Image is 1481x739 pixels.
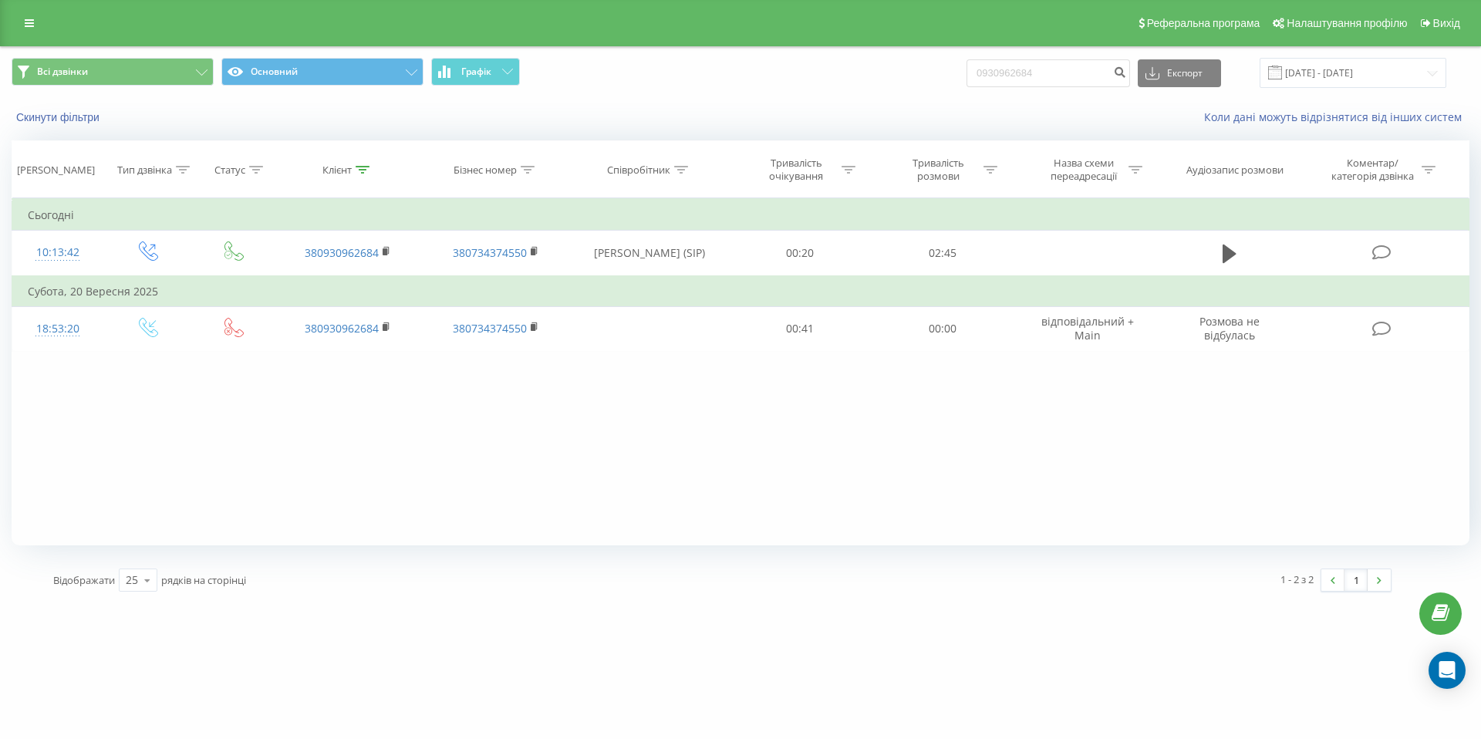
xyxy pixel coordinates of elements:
[1138,59,1221,87] button: Експорт
[755,157,838,183] div: Тривалість очікування
[967,59,1130,87] input: Пошук за номером
[12,276,1469,307] td: Субота, 20 Вересня 2025
[454,164,517,177] div: Бізнес номер
[569,231,729,276] td: [PERSON_NAME] (SIP)
[37,66,88,78] span: Всі дзвінки
[12,110,107,124] button: Скинути фільтри
[305,245,379,260] a: 380930962684
[1433,17,1460,29] span: Вихід
[897,157,980,183] div: Тривалість розмови
[453,245,527,260] a: 380734374550
[871,231,1013,276] td: 02:45
[1014,306,1162,351] td: відповідальний + Main
[12,58,214,86] button: Всі дзвінки
[729,306,871,351] td: 00:41
[1287,17,1407,29] span: Налаштування профілю
[871,306,1013,351] td: 00:00
[1280,572,1314,587] div: 1 - 2 з 2
[17,164,95,177] div: [PERSON_NAME]
[1186,164,1284,177] div: Аудіозапис розмови
[1429,652,1466,689] div: Open Intercom Messenger
[453,321,527,336] a: 380734374550
[305,321,379,336] a: 380930962684
[461,66,491,77] span: Графік
[1204,110,1469,124] a: Коли дані можуть відрізнятися вiд інших систем
[1328,157,1418,183] div: Коментар/категорія дзвінка
[28,314,88,344] div: 18:53:20
[1344,569,1368,591] a: 1
[214,164,245,177] div: Статус
[729,231,871,276] td: 00:20
[117,164,172,177] div: Тип дзвінка
[53,573,115,587] span: Відображати
[607,164,670,177] div: Співробітник
[161,573,246,587] span: рядків на сторінці
[322,164,352,177] div: Клієнт
[221,58,423,86] button: Основний
[28,238,88,268] div: 10:13:42
[1199,314,1260,343] span: Розмова не відбулась
[1147,17,1260,29] span: Реферальна програма
[12,200,1469,231] td: Сьогодні
[126,572,138,588] div: 25
[1042,157,1125,183] div: Назва схеми переадресації
[431,58,520,86] button: Графік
